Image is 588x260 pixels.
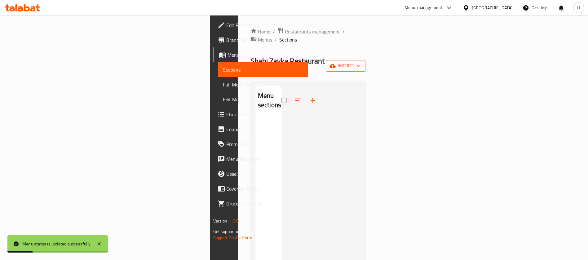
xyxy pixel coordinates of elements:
span: Choice Groups [226,111,303,118]
div: [GEOGRAPHIC_DATA] [472,4,513,11]
div: Menu status is updated successfully [22,240,91,247]
span: Get support on: [213,227,242,236]
span: Sections [223,66,303,73]
span: H [577,4,580,11]
button: Add section [305,93,320,108]
a: Grocery Checklist [213,196,308,211]
span: Grocery Checklist [226,200,303,207]
a: Menu disclaimer [213,152,308,166]
span: Edit Menu [223,96,303,103]
div: Menu-management [405,4,443,11]
a: Upsell [213,166,308,181]
span: Version: [213,217,228,225]
a: Choice Groups [213,107,308,122]
span: Coupons [226,126,303,133]
a: Restaurants management [277,28,340,36]
span: 1.0.0 [229,217,239,225]
a: Branches [213,33,308,47]
span: Restaurants management [285,28,340,35]
a: Support.OpsPlatform [213,234,253,242]
span: Branches [226,36,303,44]
a: Menus [213,47,308,62]
a: Edit Restaurant [213,18,308,33]
a: Full Menu View [218,77,308,92]
li: / [343,28,345,35]
a: Promotions [213,137,308,152]
nav: Menu sections [255,115,282,120]
button: import [326,60,365,72]
a: Coupons [213,122,308,137]
span: Edit Restaurant [226,21,303,29]
span: Menus [228,51,303,59]
span: Coverage Report [226,185,303,192]
span: Full Menu View [223,81,303,88]
span: Shahi Zayka ​Restaurant [250,54,325,68]
a: Coverage Report [213,181,308,196]
span: Promotions [226,140,303,148]
span: Menu disclaimer [226,155,303,163]
a: Edit Menu [218,92,308,107]
span: import [331,62,360,70]
span: Upsell [226,170,303,178]
a: Sections [218,62,308,77]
